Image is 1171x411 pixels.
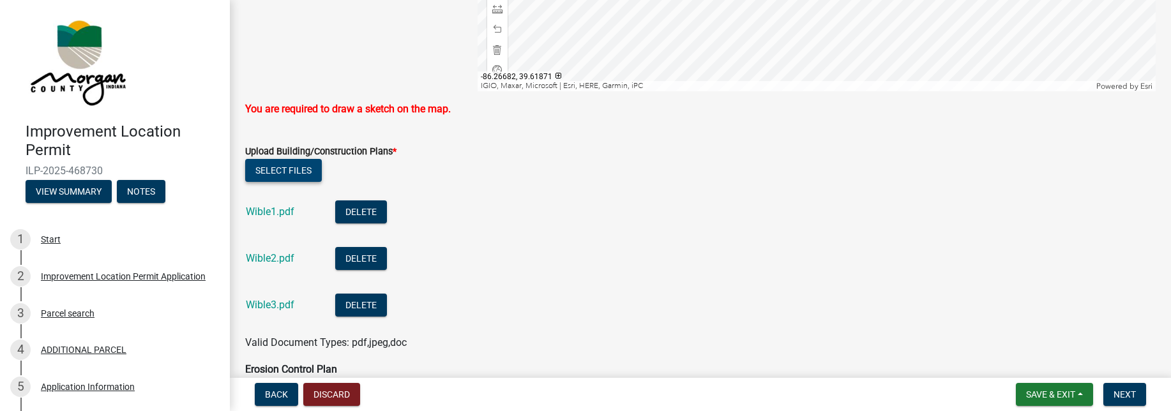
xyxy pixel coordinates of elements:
[335,207,387,219] wm-modal-confirm: Delete Document
[26,165,204,177] span: ILP-2025-468730
[41,272,206,281] div: Improvement Location Permit Application
[246,299,294,311] a: Wible3.pdf
[41,309,94,318] div: Parcel search
[41,382,135,391] div: Application Information
[10,303,31,324] div: 3
[41,345,126,354] div: ADDITIONAL PARCEL
[10,229,31,250] div: 1
[1140,82,1152,91] a: Esri
[478,81,1093,91] div: IGIO, Maxar, Microsoft | Esri, HERE, Garmin, iPC
[255,383,298,406] button: Back
[245,336,407,348] span: Valid Document Types: pdf,jpeg,doc
[26,180,112,203] button: View Summary
[1114,389,1136,400] span: Next
[10,377,31,397] div: 5
[26,123,220,160] h4: Improvement Location Permit
[10,266,31,287] div: 2
[41,235,61,244] div: Start
[1103,383,1146,406] button: Next
[246,205,294,218] a: Wible1.pdf
[335,247,387,270] button: Delete
[245,159,322,182] button: Select files
[245,363,337,375] strong: Erosion Control Plan
[1016,383,1093,406] button: Save & Exit
[1093,81,1156,91] div: Powered by
[117,180,165,203] button: Notes
[303,383,360,406] button: Discard
[117,187,165,197] wm-modal-confirm: Notes
[245,147,397,156] label: Upload Building/Construction Plans
[245,101,1156,117] p: You are required to draw a sketch on the map.
[335,300,387,312] wm-modal-confirm: Delete Document
[265,389,288,400] span: Back
[335,253,387,265] wm-modal-confirm: Delete Document
[26,13,128,109] img: Morgan County, Indiana
[335,200,387,223] button: Delete
[26,187,112,197] wm-modal-confirm: Summary
[1026,389,1075,400] span: Save & Exit
[246,252,294,264] a: Wible2.pdf
[10,340,31,360] div: 4
[335,294,387,317] button: Delete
